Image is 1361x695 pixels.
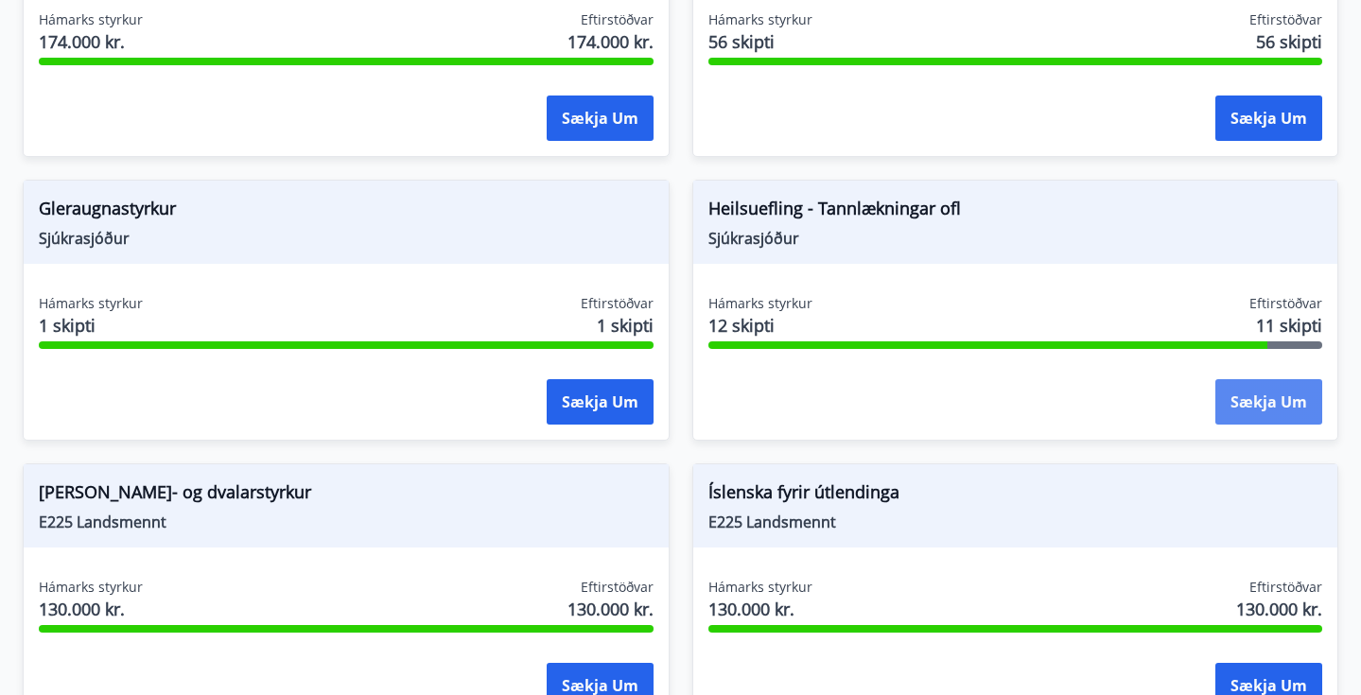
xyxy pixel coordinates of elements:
span: Eftirstöðvar [1249,578,1322,597]
span: Sjúkrasjóður [39,228,654,249]
button: Sækja um [547,379,654,425]
span: Hámarks styrkur [708,578,812,597]
span: [PERSON_NAME]- og dvalarstyrkur [39,479,654,512]
span: Eftirstöðvar [581,578,654,597]
span: 174.000 kr. [567,29,654,54]
span: 12 skipti [708,313,812,338]
span: E225 Landsmennt [39,512,654,532]
span: 56 skipti [708,29,812,54]
span: Heilsuefling - Tannlækningar ofl [708,196,1323,228]
span: Eftirstöðvar [1249,294,1322,313]
span: Hámarks styrkur [39,578,143,597]
button: Sækja um [547,96,654,141]
span: E225 Landsmennt [708,512,1323,532]
span: 56 skipti [1256,29,1322,54]
span: Íslenska fyrir útlendinga [708,479,1323,512]
button: Sækja um [1215,96,1322,141]
span: 130.000 kr. [567,597,654,621]
span: Hámarks styrkur [708,294,812,313]
span: 174.000 kr. [39,29,143,54]
span: Eftirstöðvar [581,10,654,29]
span: Hámarks styrkur [39,294,143,313]
button: Sækja um [1215,379,1322,425]
span: Eftirstöðvar [581,294,654,313]
span: Hámarks styrkur [39,10,143,29]
span: Eftirstöðvar [1249,10,1322,29]
span: Sjúkrasjóður [708,228,1323,249]
span: 130.000 kr. [708,597,812,621]
span: 11 skipti [1256,313,1322,338]
span: 1 skipti [597,313,654,338]
span: 1 skipti [39,313,143,338]
span: 130.000 kr. [39,597,143,621]
span: 130.000 kr. [1236,597,1322,621]
span: Hámarks styrkur [708,10,812,29]
span: Gleraugnastyrkur [39,196,654,228]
